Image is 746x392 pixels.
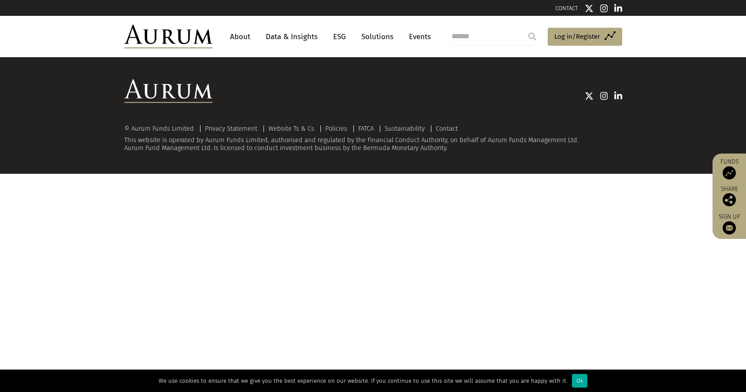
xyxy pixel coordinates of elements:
[385,125,425,132] a: Sustainability
[614,92,622,100] img: Linkedin icon
[325,125,347,132] a: Policies
[124,125,622,152] div: This website is operated by Aurum Funds Limited, authorised and regulated by the Financial Conduc...
[555,5,578,11] a: CONTACT
[523,28,541,45] input: Submit
[723,166,736,180] img: Access Funds
[124,125,198,132] div: © Aurum Funds Limited
[205,125,257,132] a: Privacy Statement
[124,79,212,103] img: Aurum Logo
[717,158,742,180] a: Funds
[329,29,350,45] a: ESG
[600,4,608,13] img: Instagram icon
[585,4,594,13] img: Twitter icon
[268,125,314,132] a: Website Ts & Cs
[358,125,374,132] a: FATCA
[600,92,608,100] img: Instagram icon
[226,29,255,45] a: About
[614,4,622,13] img: Linkedin icon
[554,31,600,42] span: Log in/Register
[405,29,431,45] a: Events
[548,28,622,46] a: Log in/Register
[436,125,458,132] a: Contact
[124,25,212,48] img: Aurum
[357,29,398,45] a: Solutions
[261,29,322,45] a: Data & Insights
[585,92,594,100] img: Twitter icon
